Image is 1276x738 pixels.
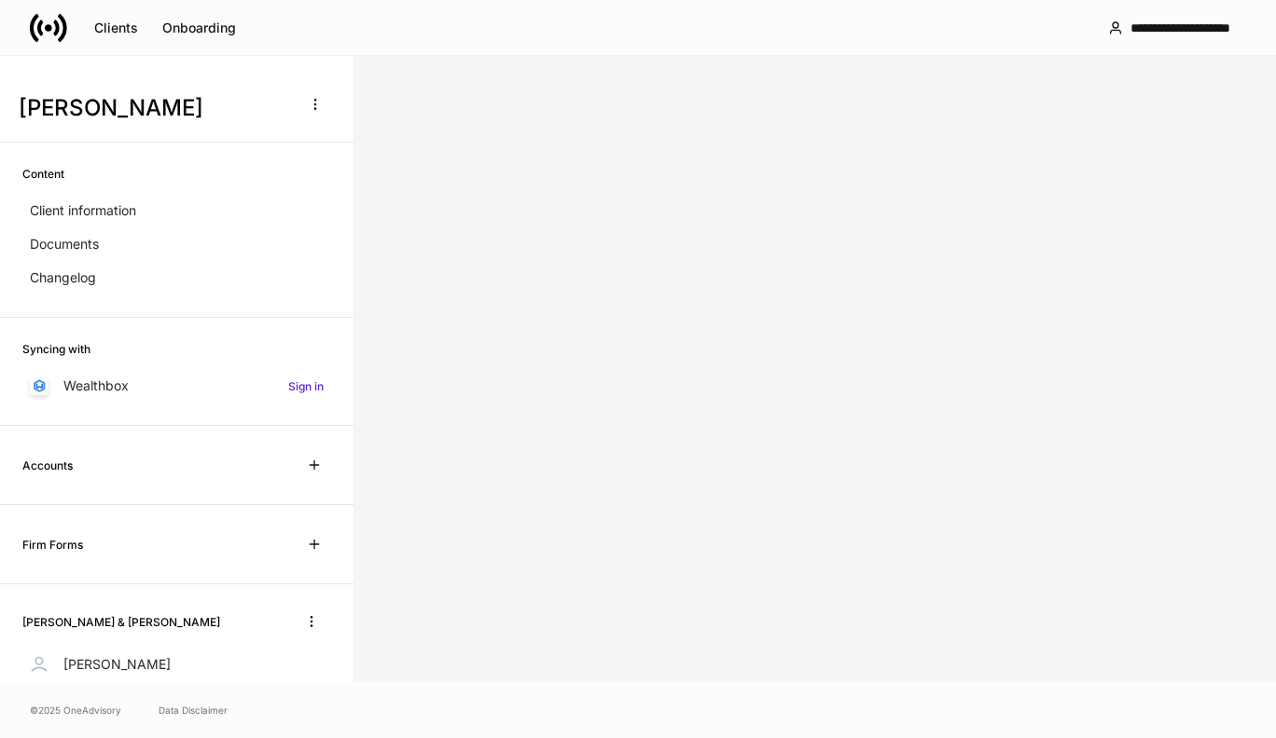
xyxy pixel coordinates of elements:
[22,648,331,681] a: [PERSON_NAME]
[30,235,99,253] p: Documents
[19,93,288,123] h3: [PERSON_NAME]
[22,261,331,294] a: Changelog
[82,13,150,43] button: Clients
[150,13,248,43] button: Onboarding
[22,369,331,403] a: WealthboxSign in
[22,165,64,183] h6: Content
[94,21,138,34] div: Clients
[22,194,331,227] a: Client information
[30,201,136,220] p: Client information
[22,613,220,631] h6: [PERSON_NAME] & [PERSON_NAME]
[30,703,121,717] span: © 2025 OneAdvisory
[162,21,236,34] div: Onboarding
[30,268,96,287] p: Changelog
[22,536,83,553] h6: Firm Forms
[22,457,73,474] h6: Accounts
[288,377,324,395] h6: Sign in
[63,655,171,674] p: [PERSON_NAME]
[22,227,331,261] a: Documents
[63,376,129,395] p: Wealthbox
[159,703,228,717] a: Data Disclaimer
[22,340,90,358] h6: Syncing with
